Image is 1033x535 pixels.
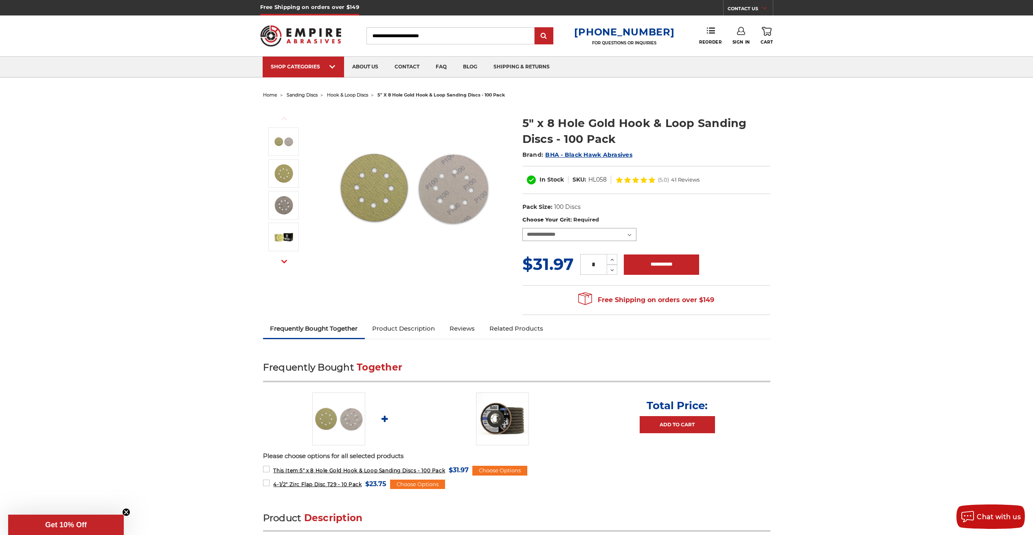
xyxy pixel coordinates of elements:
button: Next [274,253,294,270]
span: Cart [761,39,773,45]
a: contact [386,57,428,77]
a: about us [344,57,386,77]
strong: This Item: [273,467,300,474]
a: Product Description [365,320,442,338]
div: Choose Options [472,466,527,476]
img: Empire Abrasives [260,20,342,52]
button: Previous [274,110,294,127]
button: Close teaser [122,508,130,516]
span: Frequently Bought [263,362,354,373]
span: 5" x 8 Hole Gold Hook & Loop Sanding Discs - 100 Pack [273,467,445,474]
a: shipping & returns [485,57,558,77]
span: Chat with us [977,513,1021,521]
dt: SKU: [572,175,586,184]
span: 4-1/2" Zirc Flap Disc T29 - 10 Pack [273,481,362,487]
p: Please choose options for all selected products [263,452,770,461]
a: home [263,92,277,98]
dd: 100 Discs [554,203,581,211]
a: hook & loop discs [327,92,368,98]
dd: HL058 [588,175,607,184]
span: Free Shipping on orders over $149 [578,292,714,308]
img: 5 inch 8 hole gold velcro disc stack [274,132,294,152]
div: Get 10% OffClose teaser [8,515,124,535]
a: faq [428,57,455,77]
small: Required [573,216,599,223]
span: Sign In [733,39,750,45]
img: 5 inch 8 hole gold velcro disc stack [333,107,496,270]
a: Add to Cart [640,416,715,433]
a: BHA - Black Hawk Abrasives [545,151,632,158]
img: velcro backed 8 hole sanding disc [274,195,294,215]
a: Frequently Bought Together [263,320,365,338]
div: Choose Options [390,480,445,489]
span: Reorder [699,39,722,45]
a: Reorder [699,27,722,44]
img: 5 inch 8 hole gold velcro disc stack [312,392,365,445]
span: (5.0) [658,177,669,182]
span: 5" x 8 hole gold hook & loop sanding discs - 100 pack [377,92,505,98]
span: $31.97 [522,254,574,274]
span: Product [263,512,301,524]
dt: Pack Size: [522,203,553,211]
a: CONTACT US [728,4,773,15]
label: Choose Your Grit: [522,216,770,224]
img: 5 in x 8 hole gold hook and loop sanding disc pack [274,227,294,247]
a: Reviews [442,320,482,338]
span: Get 10% Off [45,521,87,529]
span: Description [304,512,363,524]
h1: 5" x 8 Hole Gold Hook & Loop Sanding Discs - 100 Pack [522,115,770,147]
button: Chat with us [956,504,1025,529]
p: FOR QUESTIONS OR INQUIRIES [574,40,674,46]
a: blog [455,57,485,77]
input: Submit [536,28,552,44]
span: Brand: [522,151,544,158]
img: 5 inch hook & loop disc 8 VAC Hole [274,163,294,184]
span: Together [357,362,402,373]
a: Related Products [482,320,550,338]
span: $31.97 [449,465,469,476]
a: sanding discs [287,92,318,98]
span: 41 Reviews [671,177,700,182]
a: Cart [761,27,773,45]
div: SHOP CATEGORIES [271,64,336,70]
span: $23.75 [365,478,386,489]
p: Total Price: [647,399,708,412]
a: [PHONE_NUMBER] [574,26,674,38]
span: In Stock [540,176,564,183]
